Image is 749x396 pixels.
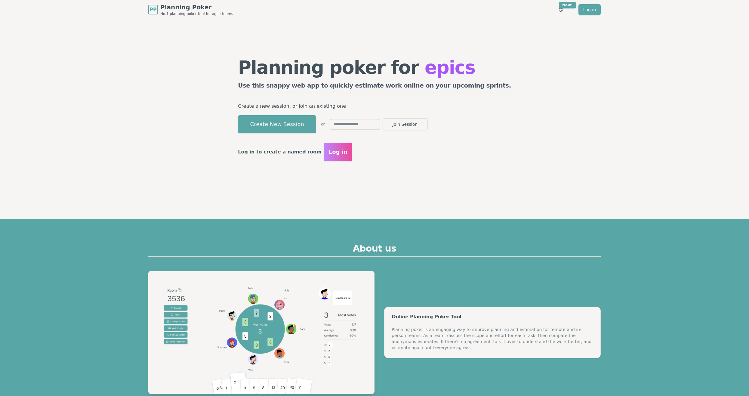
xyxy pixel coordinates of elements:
[383,118,428,130] button: Join Session
[559,2,576,8] div: New!
[324,143,352,161] button: Log in
[148,3,233,16] a: PPPlanning PokerNo.1 planning poker tool for agile teams
[321,122,325,127] span: or
[149,6,156,13] span: PP
[238,81,511,92] h2: Use this snappy web app to quickly estimate work online on your upcoming sprints.
[238,115,316,133] button: Create New Session
[238,102,511,110] p: Create a new session, or join an existing one
[160,11,233,16] span: No.1 planning poker tool for agile teams
[238,148,322,156] p: Log in to create a named room
[329,148,347,156] span: Log in
[392,326,593,351] div: Planning poker is an engaging way to improve planning and estimation for remote and in-person tea...
[160,3,233,11] span: Planning Poker
[392,314,593,319] div: Online Planning Poker Tool
[556,4,566,15] button: New!
[148,243,601,257] h2: About us
[148,271,374,394] img: Planning Poker example session
[238,58,511,76] h1: Planning poker for
[578,4,601,15] a: Log in
[425,57,475,78] span: epics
